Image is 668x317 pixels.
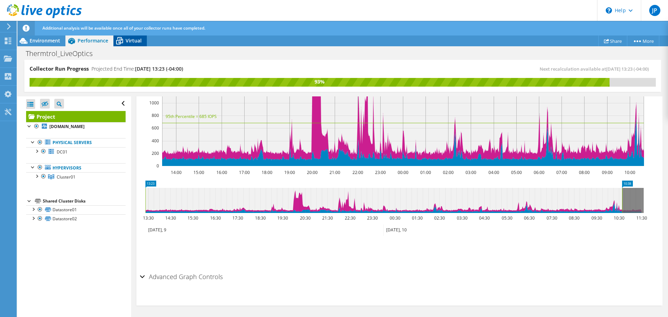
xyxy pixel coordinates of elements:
span: Performance [78,37,108,44]
a: Datastore01 [26,205,126,214]
text: 03:30 [457,215,468,221]
text: 06:00 [534,169,544,175]
span: Environment [30,37,60,44]
a: Cluster01 [26,172,126,181]
text: 14:30 [165,215,176,221]
text: 18:30 [255,215,266,221]
h4: Projected End Time: [92,65,183,73]
span: Additional analysis will be available once all of your collector runs have completed. [42,25,205,31]
text: 08:30 [569,215,580,221]
text: 05:00 [511,169,522,175]
text: 21:00 [329,169,340,175]
text: 10:30 [614,215,625,221]
text: 15:00 [193,169,204,175]
text: 09:00 [602,169,613,175]
svg: \n [606,7,612,14]
text: 21:30 [322,215,333,221]
span: [DATE] 13:23 (-04:00) [606,66,649,72]
text: 23:00 [375,169,386,175]
text: 08:00 [579,169,590,175]
text: 07:30 [547,215,557,221]
span: DC01 [57,149,67,155]
div: 93% [30,78,610,86]
text: 15:30 [188,215,198,221]
text: 14:00 [171,169,182,175]
div: Shared Cluster Disks [43,197,126,205]
text: 23:30 [367,215,378,221]
text: 02:00 [443,169,454,175]
text: 600 [152,125,159,131]
text: 0 [157,163,159,169]
text: 07:00 [556,169,567,175]
span: [DATE] 13:23 (-04:00) [135,65,183,72]
a: Project [26,111,126,122]
text: 01:00 [420,169,431,175]
text: 22:00 [352,169,363,175]
text: 20:00 [307,169,318,175]
text: 01:30 [412,215,423,221]
a: More [627,35,659,46]
text: 400 [152,138,159,144]
text: 20:30 [300,215,311,221]
text: 19:30 [277,215,288,221]
a: DC01 [26,147,126,156]
text: 17:30 [232,215,243,221]
text: 04:00 [488,169,499,175]
text: 22:30 [345,215,356,221]
text: 13:30 [143,215,154,221]
text: 200 [152,150,159,156]
text: 04:30 [479,215,490,221]
a: Physical Servers [26,138,126,147]
text: 11:30 [636,215,647,221]
text: 09:30 [591,215,602,221]
text: 16:30 [210,215,221,221]
text: 05:30 [502,215,512,221]
span: Next recalculation available at [540,66,652,72]
h2: Advanced Graph Controls [140,270,223,284]
text: 00:30 [390,215,400,221]
text: 800 [152,112,159,118]
text: 03:00 [466,169,476,175]
text: 06:30 [524,215,535,221]
h1: Thermtrol_LiveOptics [23,50,103,57]
text: 02:30 [434,215,445,221]
b: [DOMAIN_NAME] [49,124,85,129]
text: 1000 [149,100,159,106]
span: Cluster01 [57,174,75,180]
text: 00:00 [398,169,408,175]
text: 19:00 [284,169,295,175]
a: Share [598,35,627,46]
text: 17:00 [239,169,250,175]
span: JP [649,5,660,16]
text: 18:00 [262,169,272,175]
text: 16:00 [216,169,227,175]
text: 95th Percentile = 685 IOPS [166,113,217,119]
span: Virtual [126,37,142,44]
a: Datastore02 [26,214,126,223]
a: Hypervisors [26,163,126,172]
a: [DOMAIN_NAME] [26,122,126,131]
text: 10:00 [625,169,635,175]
